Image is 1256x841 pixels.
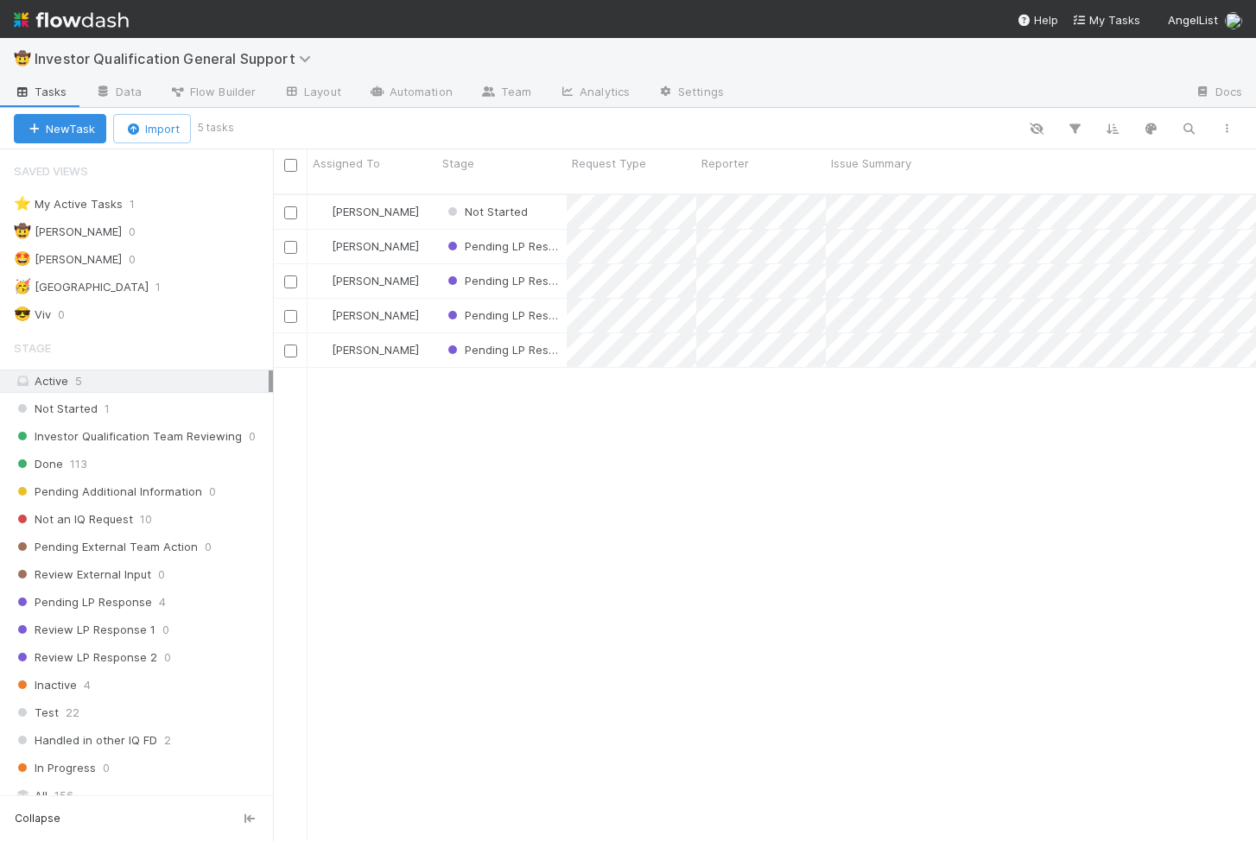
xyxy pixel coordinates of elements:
[332,239,419,253] span: [PERSON_NAME]
[84,674,91,696] span: 4
[164,647,171,668] span: 0
[332,343,419,357] span: [PERSON_NAME]
[314,272,419,289] div: [PERSON_NAME]
[70,453,87,475] span: 113
[14,5,129,35] img: logo-inverted-e16ddd16eac7371096b0.svg
[701,155,749,172] span: Reporter
[644,79,738,107] a: Settings
[444,307,558,324] div: Pending LP Response
[14,304,51,326] div: Viv
[284,345,297,357] input: Toggle Row Selected
[14,196,31,211] span: ⭐
[14,279,31,294] span: 🥳
[158,564,165,585] span: 0
[14,674,77,696] span: Inactive
[332,205,419,218] span: [PERSON_NAME]
[169,83,256,100] span: Flow Builder
[444,203,528,220] div: Not Started
[315,205,329,218] img: avatar_ec94f6e9-05c5-4d36-a6c8-d0cea77c3c29.png
[155,79,270,107] a: Flow Builder
[313,155,380,172] span: Assigned To
[332,308,419,322] span: [PERSON_NAME]
[14,224,31,238] span: 🤠
[14,83,67,100] span: Tasks
[14,481,202,503] span: Pending Additional Information
[75,374,82,388] span: 5
[155,276,178,298] span: 1
[103,757,110,779] span: 0
[14,426,242,447] span: Investor Qualification Team Reviewing
[1181,79,1256,107] a: Docs
[1072,11,1140,28] a: My Tasks
[14,536,198,558] span: Pending External Team Action
[14,647,157,668] span: Review LP Response 2
[205,536,212,558] span: 0
[444,341,558,358] div: Pending LP Response
[66,702,79,724] span: 22
[355,79,466,107] a: Automation
[315,239,329,253] img: avatar_7d83f73c-397d-4044-baf2-bb2da42e298f.png
[14,730,157,751] span: Handled in other IQ FD
[545,79,644,107] a: Analytics
[14,702,59,724] span: Test
[831,155,911,172] span: Issue Summary
[314,341,419,358] div: [PERSON_NAME]
[1017,11,1058,28] div: Help
[284,241,297,254] input: Toggle Row Selected
[466,79,545,107] a: Team
[315,274,329,288] img: avatar_ec94f6e9-05c5-4d36-a6c8-d0cea77c3c29.png
[14,591,152,613] span: Pending LP Response
[572,155,646,172] span: Request Type
[14,249,122,270] div: [PERSON_NAME]
[314,307,419,324] div: [PERSON_NAME]
[14,453,63,475] span: Done
[1225,12,1242,29] img: avatar_7d83f73c-397d-4044-baf2-bb2da42e298f.png
[444,308,582,322] span: Pending LP Response
[14,221,122,243] div: [PERSON_NAME]
[14,370,269,392] div: Active
[14,114,106,143] button: NewTask
[14,51,31,66] span: 🤠
[164,730,171,751] span: 2
[159,591,166,613] span: 4
[444,205,528,218] span: Not Started
[129,221,153,243] span: 0
[14,193,123,215] div: My Active Tasks
[140,509,152,530] span: 10
[35,50,320,67] span: Investor Qualification General Support
[284,206,297,219] input: Toggle Row Selected
[14,564,151,585] span: Review External Input
[14,398,98,420] span: Not Started
[81,79,155,107] a: Data
[198,120,234,136] small: 5 tasks
[444,272,558,289] div: Pending LP Response
[58,304,82,326] span: 0
[444,239,582,253] span: Pending LP Response
[314,203,419,220] div: [PERSON_NAME]
[15,811,60,826] span: Collapse
[315,343,329,357] img: avatar_d6b50140-ca82-482e-b0bf-854821fc5d82.png
[105,398,110,420] span: 1
[209,481,216,503] span: 0
[270,79,355,107] a: Layout
[14,509,133,530] span: Not an IQ Request
[442,155,474,172] span: Stage
[14,276,149,298] div: [GEOGRAPHIC_DATA]
[14,307,31,321] span: 😎
[14,785,269,806] div: All
[444,343,582,357] span: Pending LP Response
[444,237,558,255] div: Pending LP Response
[14,251,31,266] span: 🤩
[284,310,297,323] input: Toggle Row Selected
[444,274,582,288] span: Pending LP Response
[332,274,419,288] span: [PERSON_NAME]
[113,114,191,143] button: Import
[284,275,297,288] input: Toggle Row Selected
[129,249,153,270] span: 0
[1168,13,1218,27] span: AngelList
[130,193,152,215] span: 1
[14,331,51,365] span: Stage
[54,785,73,806] span: 156
[315,308,329,322] img: avatar_ec94f6e9-05c5-4d36-a6c8-d0cea77c3c29.png
[14,757,96,779] span: In Progress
